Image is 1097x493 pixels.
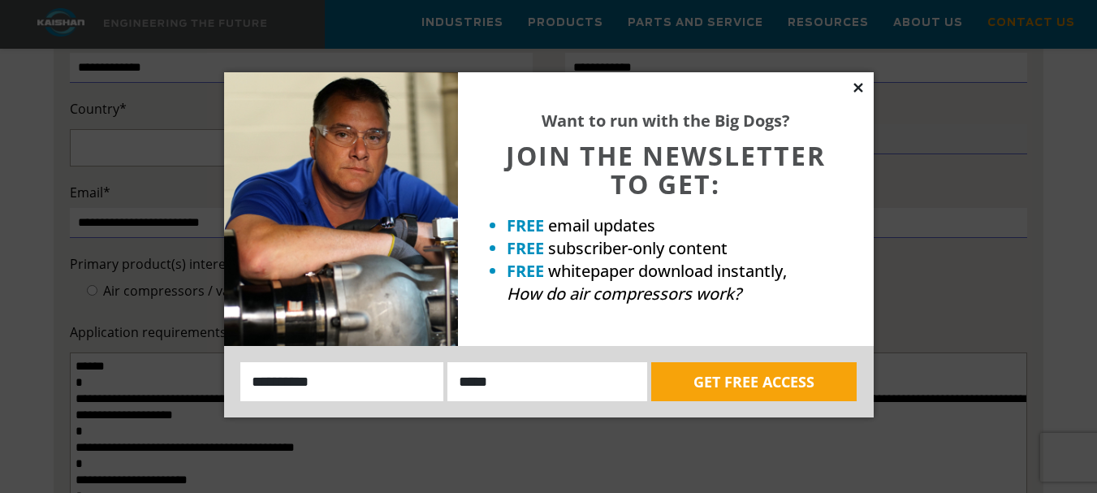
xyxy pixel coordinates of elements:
button: Close [851,80,866,95]
span: JOIN THE NEWSLETTER TO GET: [506,138,826,201]
span: subscriber-only content [548,237,728,259]
strong: FREE [507,214,544,236]
strong: Want to run with the Big Dogs? [542,110,790,132]
strong: FREE [507,237,544,259]
strong: FREE [507,260,544,282]
em: How do air compressors work? [507,283,741,305]
input: Email [447,362,647,401]
span: whitepaper download instantly, [548,260,787,282]
button: GET FREE ACCESS [651,362,857,401]
input: Name: [240,362,444,401]
span: email updates [548,214,655,236]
